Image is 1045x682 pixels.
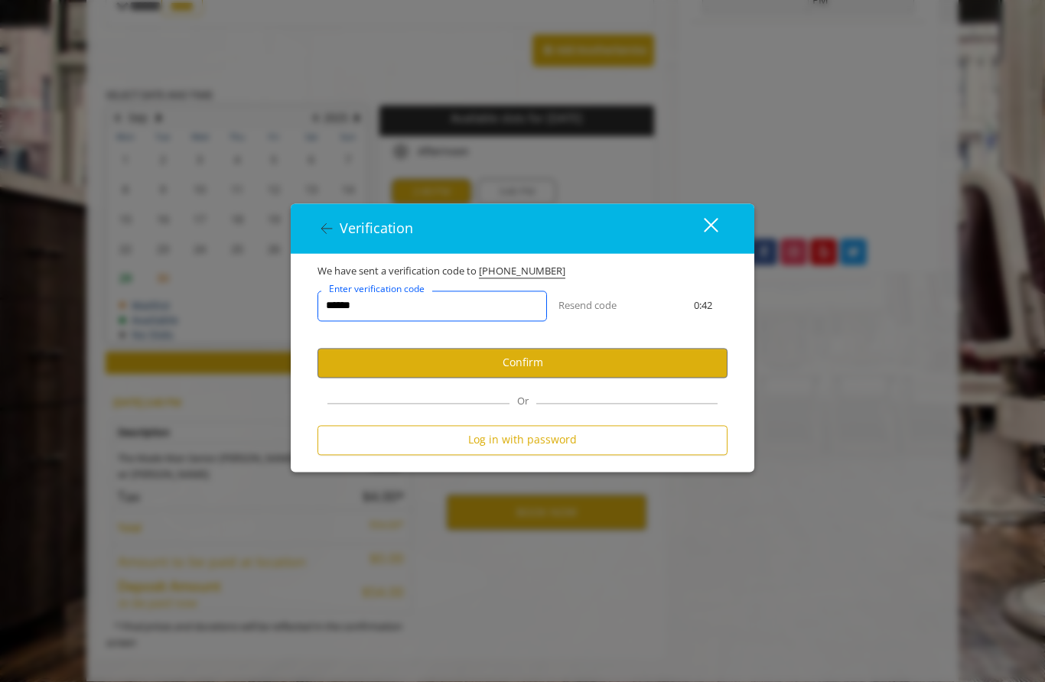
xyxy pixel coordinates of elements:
[686,217,717,240] div: close dialog
[676,213,728,244] button: close dialog
[509,394,536,408] span: Or
[317,291,547,321] input: verificationCodeText
[340,219,413,237] span: Verification
[558,297,617,313] button: Resend code
[321,281,432,296] label: Enter verification code
[667,297,739,313] div: 0:42
[317,425,728,455] button: Log in with password
[306,263,739,279] div: We have sent a verification code to
[317,348,728,378] button: Confirm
